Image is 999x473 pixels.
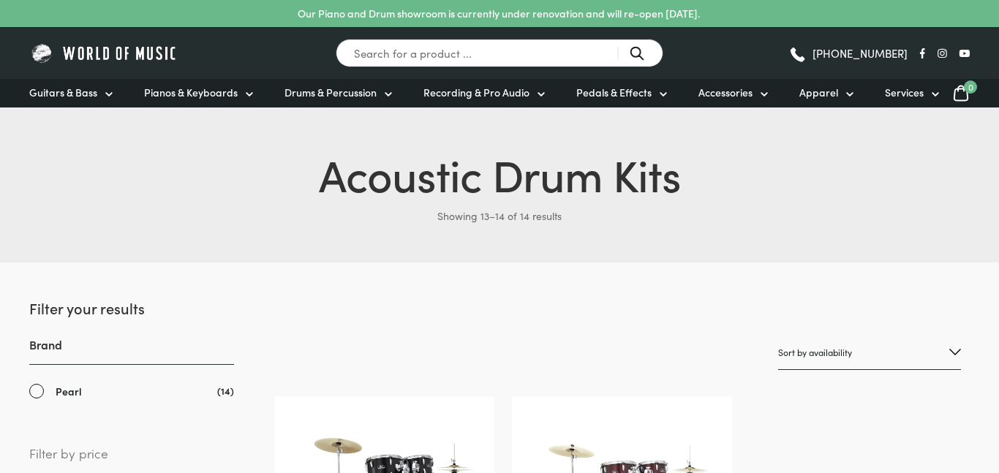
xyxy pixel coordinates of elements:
[29,383,234,400] a: Pearl
[217,383,234,398] span: (14)
[576,85,652,100] span: Pedals & Effects
[778,336,961,370] select: Shop order
[29,298,234,318] h2: Filter your results
[29,42,179,64] img: World of Music
[56,383,82,400] span: Pearl
[799,85,838,100] span: Apparel
[787,312,999,473] iframe: Chat with our support team
[29,336,234,400] div: Brand
[29,204,970,227] p: Showing 13–14 of 14 results
[144,85,238,100] span: Pianos & Keyboards
[29,336,234,365] h3: Brand
[698,85,753,100] span: Accessories
[423,85,529,100] span: Recording & Pro Audio
[885,85,924,100] span: Services
[284,85,377,100] span: Drums & Percussion
[788,42,908,64] a: [PHONE_NUMBER]
[336,39,663,67] input: Search for a product ...
[964,80,977,94] span: 0
[813,48,908,58] span: [PHONE_NUMBER]
[298,6,700,21] p: Our Piano and Drum showroom is currently under renovation and will re-open [DATE].
[29,85,97,100] span: Guitars & Bass
[29,143,970,204] h1: Acoustic Drum Kits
